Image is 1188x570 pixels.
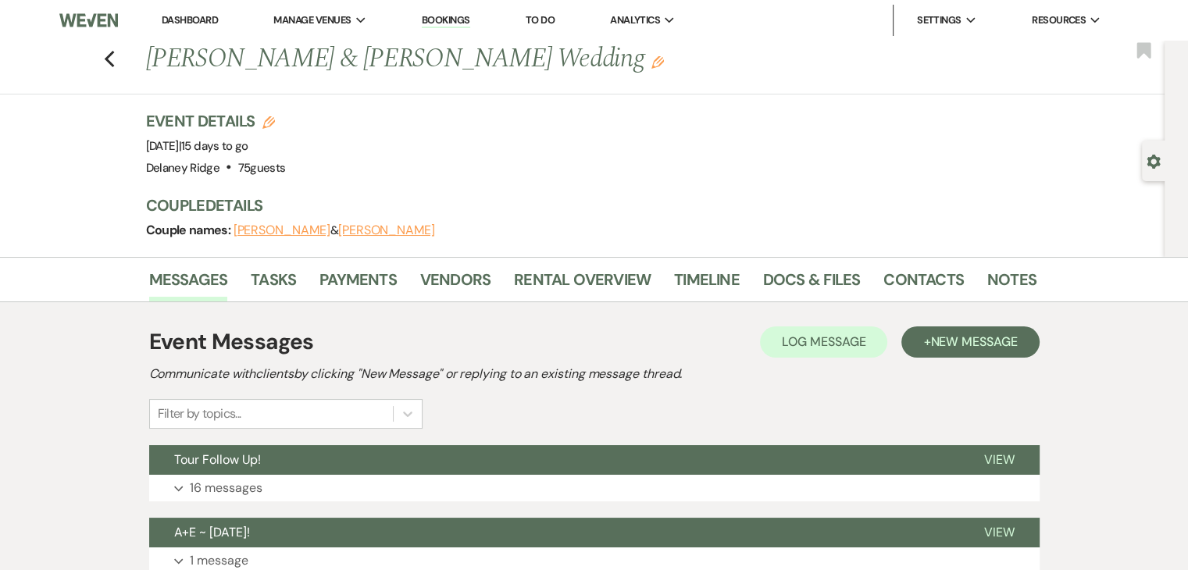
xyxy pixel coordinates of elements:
span: & [234,223,435,238]
img: Weven Logo [59,4,118,37]
button: Edit [651,55,664,69]
span: Settings [917,12,961,28]
span: 15 days to go [181,138,248,154]
a: Dashboard [162,13,218,27]
span: 75 guests [238,160,286,176]
a: Timeline [674,267,740,301]
a: Payments [319,267,397,301]
button: [PERSON_NAME] [234,224,330,237]
span: Log Message [782,333,865,350]
p: 16 messages [190,478,262,498]
a: Contacts [883,267,964,301]
button: A+E ~ [DATE]! [149,518,959,547]
a: Vendors [420,267,491,301]
h1: Event Messages [149,326,314,358]
button: View [959,445,1040,475]
span: Manage Venues [273,12,351,28]
span: Tour Follow Up! [174,451,261,468]
button: Log Message [760,326,887,358]
button: 16 messages [149,475,1040,501]
h3: Event Details [146,110,286,132]
span: Delaney Ridge [146,160,220,176]
span: Resources [1032,12,1086,28]
button: Tour Follow Up! [149,445,959,475]
button: [PERSON_NAME] [338,224,435,237]
a: Rental Overview [514,267,651,301]
button: View [959,518,1040,547]
a: Notes [987,267,1036,301]
span: [DATE] [146,138,248,154]
button: Open lead details [1147,153,1161,168]
span: A+E ~ [DATE]! [174,524,250,540]
span: View [984,524,1015,540]
a: Tasks [251,267,296,301]
a: Bookings [422,13,470,28]
span: Analytics [610,12,660,28]
span: | [179,138,248,154]
a: Messages [149,267,228,301]
h3: Couple Details [146,194,1021,216]
span: Couple names: [146,222,234,238]
span: View [984,451,1015,468]
a: Docs & Files [763,267,860,301]
button: +New Message [901,326,1039,358]
div: Filter by topics... [158,404,241,423]
span: New Message [930,333,1017,350]
a: To Do [526,13,555,27]
h2: Communicate with clients by clicking "New Message" or replying to an existing message thread. [149,365,1040,383]
h1: [PERSON_NAME] & [PERSON_NAME] Wedding [146,41,846,78]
